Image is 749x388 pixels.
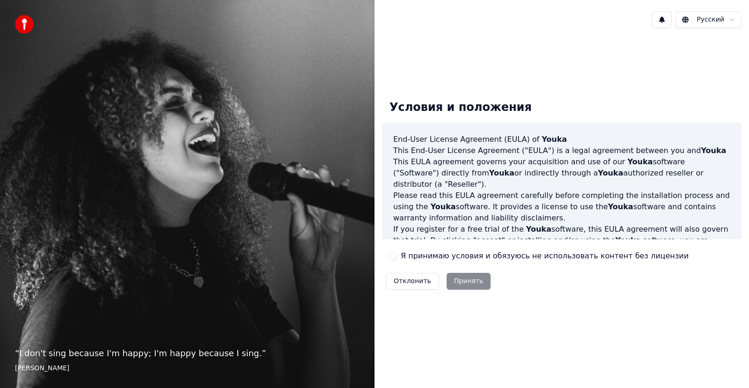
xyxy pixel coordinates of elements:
[608,202,633,211] span: Youka
[526,225,551,234] span: Youka
[542,135,567,144] span: Youka
[393,224,730,269] p: If you register for a free trial of the software, this EULA agreement will also govern that trial...
[382,93,539,123] div: Условия и положения
[598,168,623,177] span: Youka
[431,202,456,211] span: Youka
[15,364,360,373] footer: [PERSON_NAME]
[386,273,439,290] button: Отклонить
[393,156,730,190] p: This EULA agreement governs your acquisition and use of our software ("Software") directly from o...
[393,190,730,224] p: Please read this EULA agreement carefully before completing the installation process and using th...
[15,15,34,34] img: youka
[393,134,730,145] h3: End-User License Agreement (EULA) of
[701,146,726,155] span: Youka
[627,157,653,166] span: Youka
[616,236,641,245] span: Youka
[489,168,514,177] span: Youka
[15,347,360,360] p: “ I don't sing because I'm happy; I'm happy because I sing. ”
[401,250,689,262] label: Я принимаю условия и обязуюсь не использовать контент без лицензии
[393,145,730,156] p: This End-User License Agreement ("EULA") is a legal agreement between you and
